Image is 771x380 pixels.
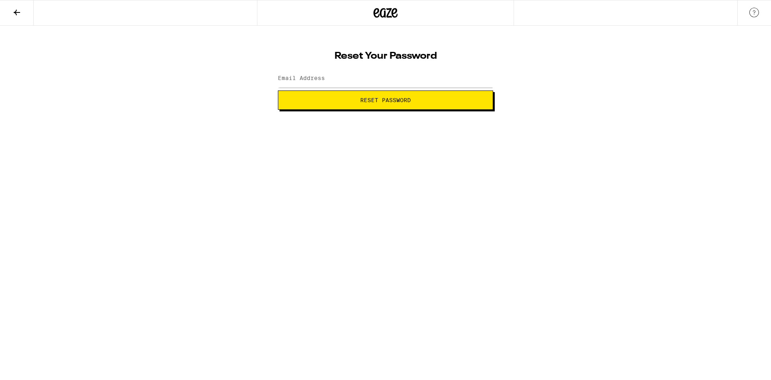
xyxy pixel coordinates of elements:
label: Email Address [278,75,325,81]
button: Reset Password [278,90,493,110]
span: Hi. Need any help? [5,6,58,12]
h1: Reset Your Password [278,51,493,61]
input: Email Address [278,70,493,88]
span: Reset Password [360,97,411,103]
